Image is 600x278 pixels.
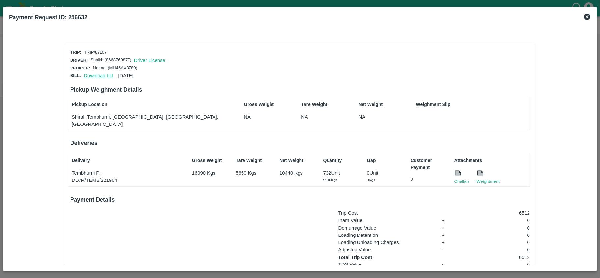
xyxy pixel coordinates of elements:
[338,246,434,253] p: Adjusted Value
[454,178,469,185] a: Challan
[118,73,134,78] span: [DATE]
[236,157,271,164] p: Tare Weight
[72,101,222,108] p: Pickup Location
[90,57,131,63] p: Shaikh (8668769877)
[70,50,81,55] span: Trip:
[442,239,458,246] p: +
[70,58,88,63] span: Driver:
[466,232,530,239] p: 0
[9,14,87,21] b: Payment Request ID: 256632
[338,232,434,239] p: Loading Detention
[367,169,402,177] p: 0 Unit
[70,85,530,94] h6: Pickup Weighment Details
[411,176,446,182] p: 0
[93,65,137,71] p: Normal (MH45AX3780)
[442,246,458,253] p: -
[72,177,184,184] p: DLVR/TEMB/221964
[279,157,315,164] p: Net Weight
[323,169,359,177] p: 732 Unit
[72,169,184,177] p: Tembhurni PH
[338,239,434,246] p: Loading Unloading Charges
[442,224,458,232] p: +
[442,217,458,224] p: +
[84,73,113,78] a: Download bill
[454,157,528,164] p: Attachments
[70,195,530,204] h6: Payment Details
[442,232,458,239] p: +
[466,239,530,246] p: 0
[70,138,530,148] h6: Deliveries
[338,209,434,217] p: Trip Cost
[466,217,530,224] p: 0
[466,224,530,232] p: 0
[338,224,434,232] p: Demurrage Value
[367,178,375,182] span: 0 Kgs
[416,101,528,108] p: Weighment Slip
[70,73,81,78] span: Bill:
[359,101,394,108] p: Net Weight
[301,101,337,108] p: Tare Weight
[338,255,372,260] strong: Total Trip Cost
[279,169,315,177] p: 10440 Kgs
[477,178,500,185] a: Weightment
[411,157,446,171] p: Customer Payment
[466,254,530,261] p: 6512
[236,169,271,177] p: 5650 Kgs
[466,261,530,268] p: 0
[84,49,107,56] p: TRIP/87107
[466,246,530,253] p: 0
[244,101,279,108] p: Gross Weight
[72,113,222,128] p: Shiral, Tembhurni, [GEOGRAPHIC_DATA], [GEOGRAPHIC_DATA], [GEOGRAPHIC_DATA]
[134,58,165,63] a: Driver License
[301,113,337,121] p: NA
[323,157,359,164] p: Quantity
[244,113,279,121] p: NA
[367,157,402,164] p: Gap
[466,209,530,217] p: 6512
[70,66,90,70] span: Vehicle:
[442,261,458,268] p: -
[359,113,394,121] p: NA
[72,157,184,164] p: Delivery
[192,169,228,177] p: 16090 Kgs
[338,217,434,224] p: Inam Value
[192,157,228,164] p: Gross Weight
[323,178,338,182] span: 9516 Kgs
[338,261,434,268] p: TDS Value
